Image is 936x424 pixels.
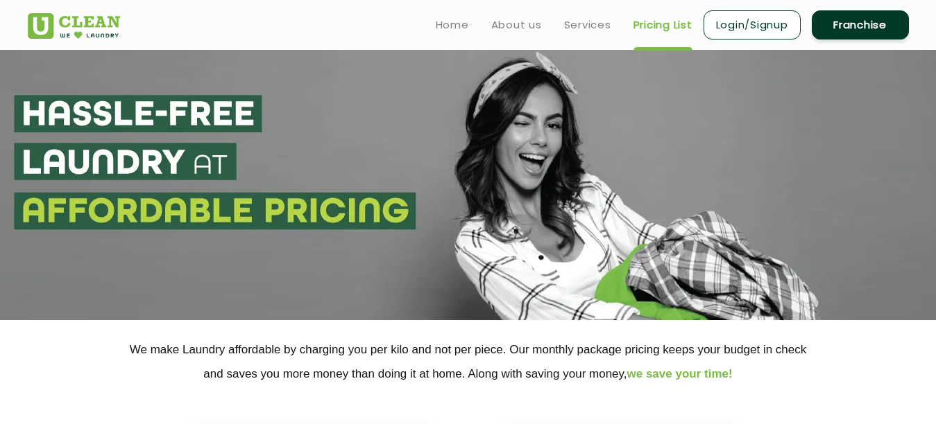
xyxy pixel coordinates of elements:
[633,17,692,33] a: Pricing List
[28,337,909,386] p: We make Laundry affordable by charging you per kilo and not per piece. Our monthly package pricin...
[564,17,611,33] a: Services
[436,17,469,33] a: Home
[704,10,801,39] a: Login/Signup
[491,17,542,33] a: About us
[28,13,120,39] img: UClean Laundry and Dry Cleaning
[812,10,909,39] a: Franchise
[627,367,733,380] span: we save your time!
